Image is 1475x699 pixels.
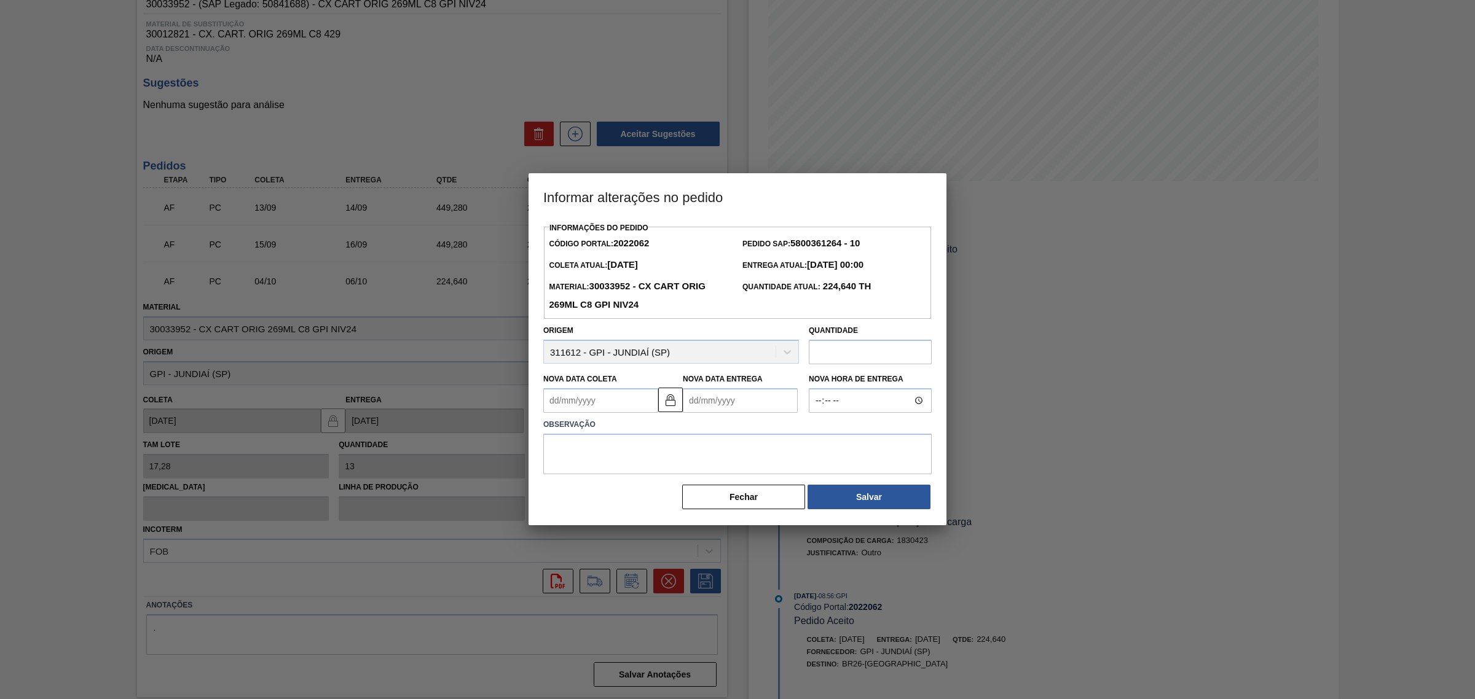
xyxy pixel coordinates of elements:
span: Material: [549,283,705,310]
span: Entrega Atual: [742,261,863,270]
h3: Informar alterações no pedido [529,173,946,220]
label: Origem [543,326,573,335]
button: locked [658,388,683,412]
strong: 224,640 TH [820,281,871,291]
label: Informações do Pedido [549,224,648,232]
span: Coleta Atual: [549,261,637,270]
label: Nova Data Coleta [543,375,617,383]
label: Nova Hora de Entrega [809,370,932,388]
label: Quantidade [809,326,858,335]
button: Salvar [808,485,930,509]
span: Pedido SAP: [742,240,860,248]
strong: 30033952 - CX CART ORIG 269ML C8 GPI NIV24 [549,281,705,310]
strong: [DATE] [607,259,638,270]
strong: [DATE] 00:00 [807,259,863,270]
img: locked [663,392,678,407]
span: Quantidade Atual: [742,283,871,291]
label: Observação [543,416,932,434]
button: Fechar [682,485,805,509]
strong: 5800361264 - 10 [790,238,860,248]
label: Nova Data Entrega [683,375,763,383]
span: Código Portal: [549,240,649,248]
input: dd/mm/yyyy [543,388,658,413]
input: dd/mm/yyyy [683,388,798,413]
strong: 2022062 [613,238,649,248]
